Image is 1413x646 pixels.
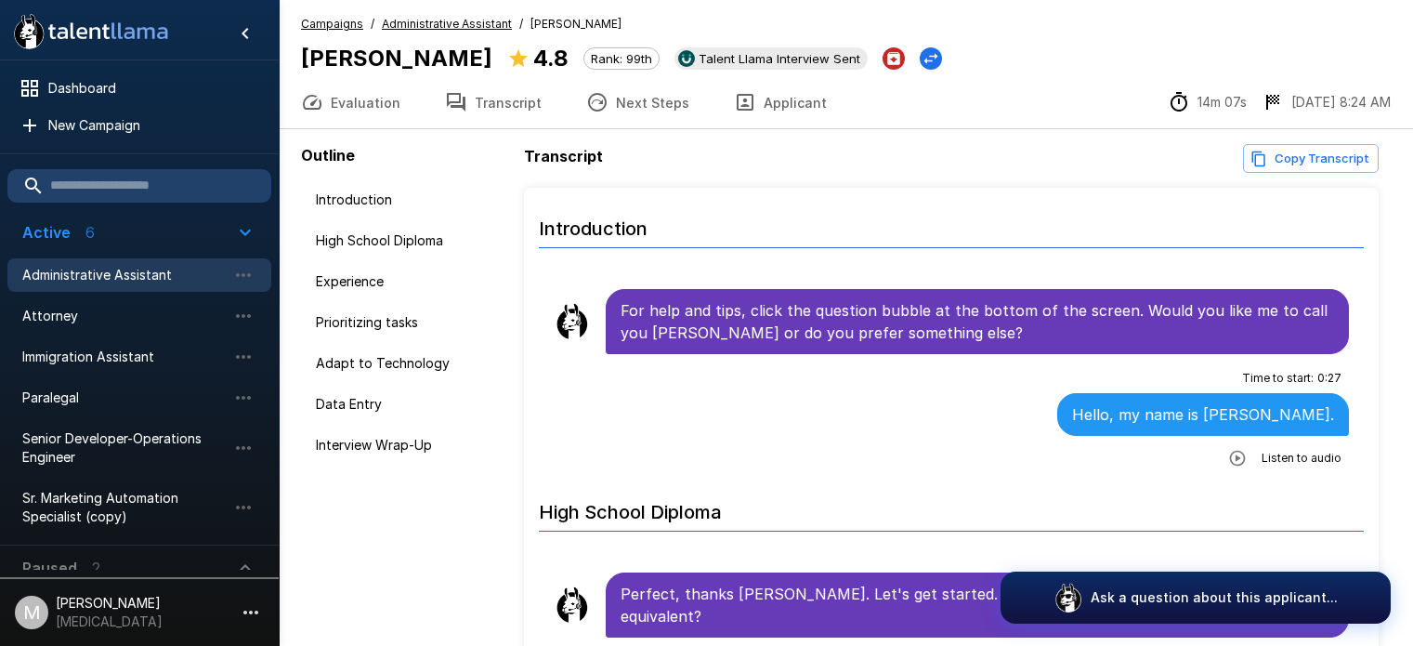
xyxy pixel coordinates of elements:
span: Adapt to Technology [316,354,502,373]
span: Rank: 99th [584,51,659,66]
span: 0 : 27 [1317,369,1341,388]
img: logo_glasses@2x.png [1053,583,1083,613]
button: Copy Transcript [1243,144,1379,173]
span: Introduction [316,191,502,209]
p: Hello, my name is [PERSON_NAME]. [1072,403,1334,426]
button: Next Steps [564,76,712,128]
span: Data Entry [316,395,502,414]
div: High School Diploma [301,224,517,257]
div: Experience [301,265,517,298]
b: 4.8 [533,45,569,72]
p: [DATE] 8:24 AM [1291,93,1391,112]
div: The time between starting and completing the interview [1168,91,1247,113]
span: Experience [316,272,502,291]
span: / [519,15,523,33]
div: The date and time when the interview was completed [1262,91,1391,113]
button: Archive Applicant [883,47,905,70]
p: Perfect, thanks [PERSON_NAME]. Let's get started. Do you have a high school diploma or equivalent? [621,583,1334,627]
span: Talent Llama Interview Sent [691,51,868,66]
h6: Introduction [539,199,1364,248]
button: Evaluation [279,76,423,128]
img: llama_clean.png [554,587,591,624]
div: View profile in UKG [674,47,868,70]
div: Prioritizing tasks [301,306,517,339]
div: Adapt to Technology [301,347,517,380]
h6: High School Diploma [539,482,1364,532]
u: Campaigns [301,17,363,31]
span: Prioritizing tasks [316,313,502,332]
span: / [371,15,374,33]
span: Time to start : [1242,369,1314,388]
div: Data Entry [301,388,517,421]
img: ukg_logo.jpeg [678,50,695,67]
b: Outline [301,146,355,165]
button: Applicant [712,76,849,128]
button: Change Stage [920,47,942,70]
u: Administrative Assistant [382,17,512,31]
p: 14m 07s [1197,93,1247,112]
b: Transcript [524,147,603,165]
p: For help and tips, click the question bubble at the bottom of the screen. Would you like me to ca... [621,299,1334,344]
b: [PERSON_NAME] [301,45,492,72]
button: Transcript [423,76,564,128]
button: Ask a question about this applicant... [1001,572,1391,624]
div: Introduction [301,183,517,217]
p: Ask a question about this applicant... [1091,588,1338,607]
span: [PERSON_NAME] [530,15,621,33]
span: High School Diploma [316,231,502,250]
div: Interview Wrap-Up [301,428,517,462]
span: Listen to audio [1262,449,1341,468]
img: llama_clean.png [554,303,591,340]
span: Interview Wrap-Up [316,436,502,455]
